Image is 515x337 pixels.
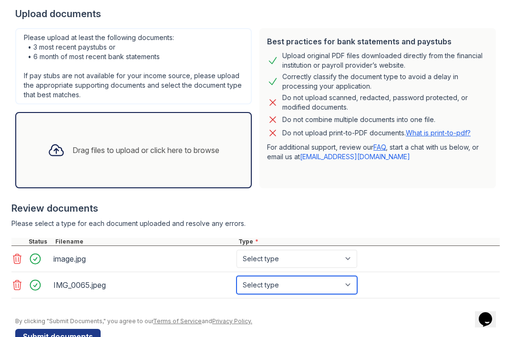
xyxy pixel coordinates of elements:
[406,129,471,137] a: What is print-to-pdf?
[267,143,488,162] p: For additional support, review our , start a chat with us below, or email us at
[282,128,471,138] p: Do not upload print-to-PDF documents.
[300,153,410,161] a: [EMAIL_ADDRESS][DOMAIN_NAME]
[15,7,500,20] div: Upload documents
[15,28,252,104] div: Please upload at least the following documents: • 3 most recent paystubs or • 6 month of most rec...
[475,299,505,327] iframe: chat widget
[373,143,386,151] a: FAQ
[72,144,219,156] div: Drag files to upload or click here to browse
[53,251,233,266] div: image.jpg
[11,219,500,228] div: Please select a type for each document uploaded and resolve any errors.
[282,51,488,70] div: Upload original PDF files downloaded directly from the financial institution or payroll provider’...
[282,93,488,112] div: Do not upload scanned, redacted, password protected, or modified documents.
[282,114,435,125] div: Do not combine multiple documents into one file.
[27,238,53,245] div: Status
[282,72,488,91] div: Correctly classify the document type to avoid a delay in processing your application.
[53,238,237,245] div: Filename
[237,238,500,245] div: Type
[53,277,233,293] div: IMG_0065.jpeg
[153,317,202,325] a: Terms of Service
[212,317,252,325] a: Privacy Policy.
[15,317,500,325] div: By clicking "Submit Documents," you agree to our and
[267,36,488,47] div: Best practices for bank statements and paystubs
[11,202,500,215] div: Review documents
